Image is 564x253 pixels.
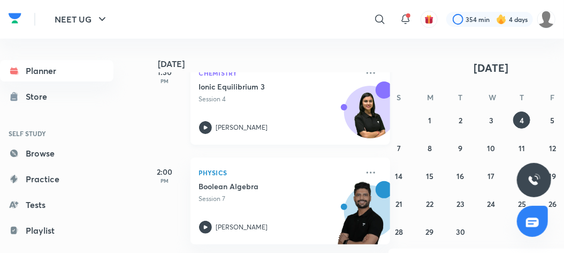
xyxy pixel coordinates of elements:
[520,115,524,125] abbr: September 4, 2025
[548,199,557,209] abbr: September 26, 2025
[452,167,469,184] button: September 16, 2025
[421,223,438,240] button: September 29, 2025
[487,171,494,181] abbr: September 17, 2025
[9,10,21,26] img: Company Logo
[518,199,526,209] abbr: September 25, 2025
[528,174,540,187] img: ttu
[456,227,465,237] abbr: September 30, 2025
[391,167,408,184] button: September 14, 2025
[426,171,433,181] abbr: September 15, 2025
[544,167,561,184] button: September 19, 2025
[551,115,555,125] abbr: September 5, 2025
[459,143,463,153] abbr: September 9, 2025
[544,111,561,129] button: September 5, 2025
[483,167,500,184] button: September 17, 2025
[513,111,530,129] button: September 4, 2025
[520,92,524,102] abbr: Thursday
[421,139,438,157] button: September 8, 2025
[143,177,186,184] p: PM
[519,143,525,153] abbr: September 11, 2025
[216,123,268,132] p: [PERSON_NAME]
[199,166,359,179] p: Physics
[9,10,21,29] a: Company Logo
[549,171,557,181] abbr: September 19, 2025
[427,92,433,102] abbr: Monday
[421,167,438,184] button: September 15, 2025
[513,139,530,157] button: September 11, 2025
[496,14,507,25] img: streak
[452,195,469,212] button: September 23, 2025
[199,81,332,92] h5: Ionic Equilibrium 3
[428,115,431,125] abbr: September 1, 2025
[483,111,500,129] button: September 3, 2025
[428,143,432,153] abbr: September 8, 2025
[395,227,403,237] abbr: September 28, 2025
[421,11,438,28] button: avatar
[544,139,561,157] button: September 12, 2025
[459,92,463,102] abbr: Tuesday
[397,143,401,153] abbr: September 7, 2025
[395,171,403,181] abbr: September 14, 2025
[483,195,500,212] button: September 24, 2025
[391,195,408,212] button: September 21, 2025
[456,199,464,209] abbr: September 23, 2025
[395,199,402,209] abbr: September 21, 2025
[518,171,525,181] abbr: September 18, 2025
[537,10,555,28] img: Nishi raghuwanshi
[26,90,54,103] div: Store
[421,195,438,212] button: September 22, 2025
[158,59,401,68] h4: [DATE]
[397,92,401,102] abbr: Sunday
[452,111,469,129] button: September 2, 2025
[457,171,464,181] abbr: September 16, 2025
[345,92,396,143] img: Avatar
[549,143,556,153] abbr: September 12, 2025
[199,194,359,204] p: Session 7
[513,195,530,212] button: September 25, 2025
[487,143,495,153] abbr: September 10, 2025
[489,115,493,125] abbr: September 3, 2025
[48,9,115,30] button: NEET UG
[452,139,469,157] button: September 9, 2025
[391,139,408,157] button: September 7, 2025
[216,222,268,232] p: [PERSON_NAME]
[391,223,408,240] button: September 28, 2025
[199,181,332,192] h5: Boolean Algebra
[143,78,186,84] p: PM
[544,195,561,212] button: September 26, 2025
[143,166,186,177] h5: 2:00
[426,227,434,237] abbr: September 29, 2025
[489,92,496,102] abbr: Wednesday
[426,199,433,209] abbr: September 22, 2025
[513,167,530,184] button: September 18, 2025
[424,14,434,24] img: avatar
[199,94,359,104] p: Session 4
[459,115,462,125] abbr: September 2, 2025
[487,199,495,209] abbr: September 24, 2025
[452,223,469,240] button: September 30, 2025
[483,139,500,157] button: September 10, 2025
[199,66,359,79] p: Chemistry
[421,111,438,129] button: September 1, 2025
[474,61,509,75] span: [DATE]
[551,92,555,102] abbr: Friday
